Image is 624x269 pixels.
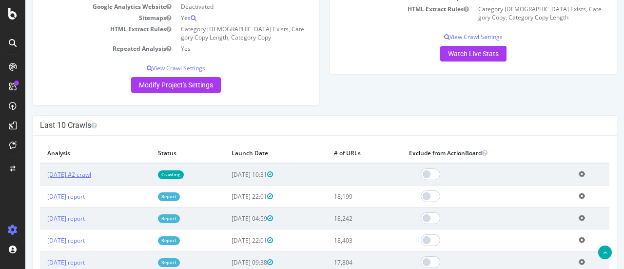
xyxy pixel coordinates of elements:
[415,46,481,62] a: Watch Live Stats
[301,207,377,229] td: 18,242
[199,143,301,163] th: Launch Date
[301,186,377,207] td: 18,199
[22,214,59,223] a: [DATE] report
[133,192,155,201] a: Report
[448,3,584,23] td: Category [DEMOGRAPHIC_DATA] Exists, Category Copy, Category Copy Length
[133,236,155,245] a: Report
[22,258,59,267] a: [DATE] report
[151,23,287,43] td: Category [DEMOGRAPHIC_DATA] Exists, Category Copy Length, Category Copy
[206,236,248,245] span: [DATE] 22:01
[312,3,448,23] td: HTML Extract Rules
[206,258,248,267] span: [DATE] 09:38
[206,214,248,223] span: [DATE] 04:59
[151,1,287,12] td: Deactivated
[312,33,584,41] p: View Crawl Settings
[15,1,151,12] td: Google Analytics Website
[22,236,59,245] a: [DATE] report
[22,192,59,201] a: [DATE] report
[15,43,151,54] td: Repeated Analysis
[15,23,151,43] td: HTML Extract Rules
[15,64,287,72] p: View Crawl Settings
[22,170,66,179] a: [DATE] #2 crawl
[15,121,584,130] h4: Last 10 Crawls
[206,192,248,201] span: [DATE] 22:01
[151,12,287,23] td: Yes
[106,77,195,93] a: Modify Project's Settings
[125,143,199,163] th: Status
[15,143,125,163] th: Analysis
[151,43,287,54] td: Yes
[206,170,248,179] span: [DATE] 10:31
[376,143,546,163] th: Exclude from ActionBoard
[15,12,151,23] td: Sitemaps
[133,258,155,267] a: Report
[301,143,377,163] th: # of URLs
[133,214,155,223] a: Report
[133,170,158,179] a: Crawling
[301,229,377,251] td: 18,403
